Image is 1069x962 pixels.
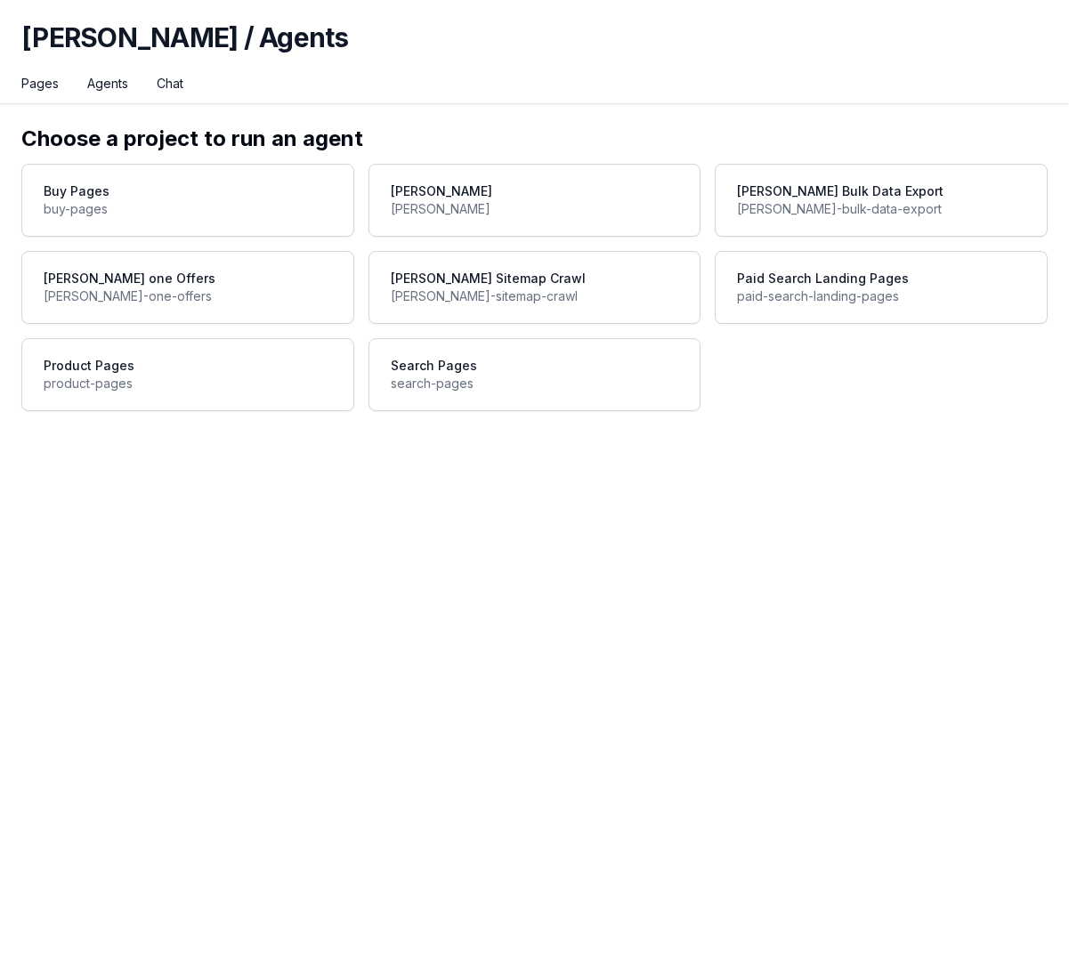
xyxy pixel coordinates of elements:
a: Paid Search Landing Pagespaid-search-landing-pages [737,270,1025,305]
a: Chat [157,75,183,93]
a: Search Pagessearch-pages [391,357,679,392]
a: Pages [21,75,59,93]
a: [PERSON_NAME] Bulk Data Export[PERSON_NAME]-bulk-data-export [737,182,1025,218]
a: Buy Pagesbuy-pages [44,182,332,218]
h1: [PERSON_NAME] / Agents [21,21,1048,75]
a: [PERSON_NAME] Sitemap Crawl[PERSON_NAME]-sitemap-crawl [391,270,679,305]
a: Agents [87,75,128,93]
a: [PERSON_NAME][PERSON_NAME] [391,182,679,218]
a: Product Pagesproduct-pages [44,357,332,392]
h2: Choose a project to run an agent [21,125,1048,164]
a: [PERSON_NAME] one Offers[PERSON_NAME]-one-offers [44,270,332,305]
